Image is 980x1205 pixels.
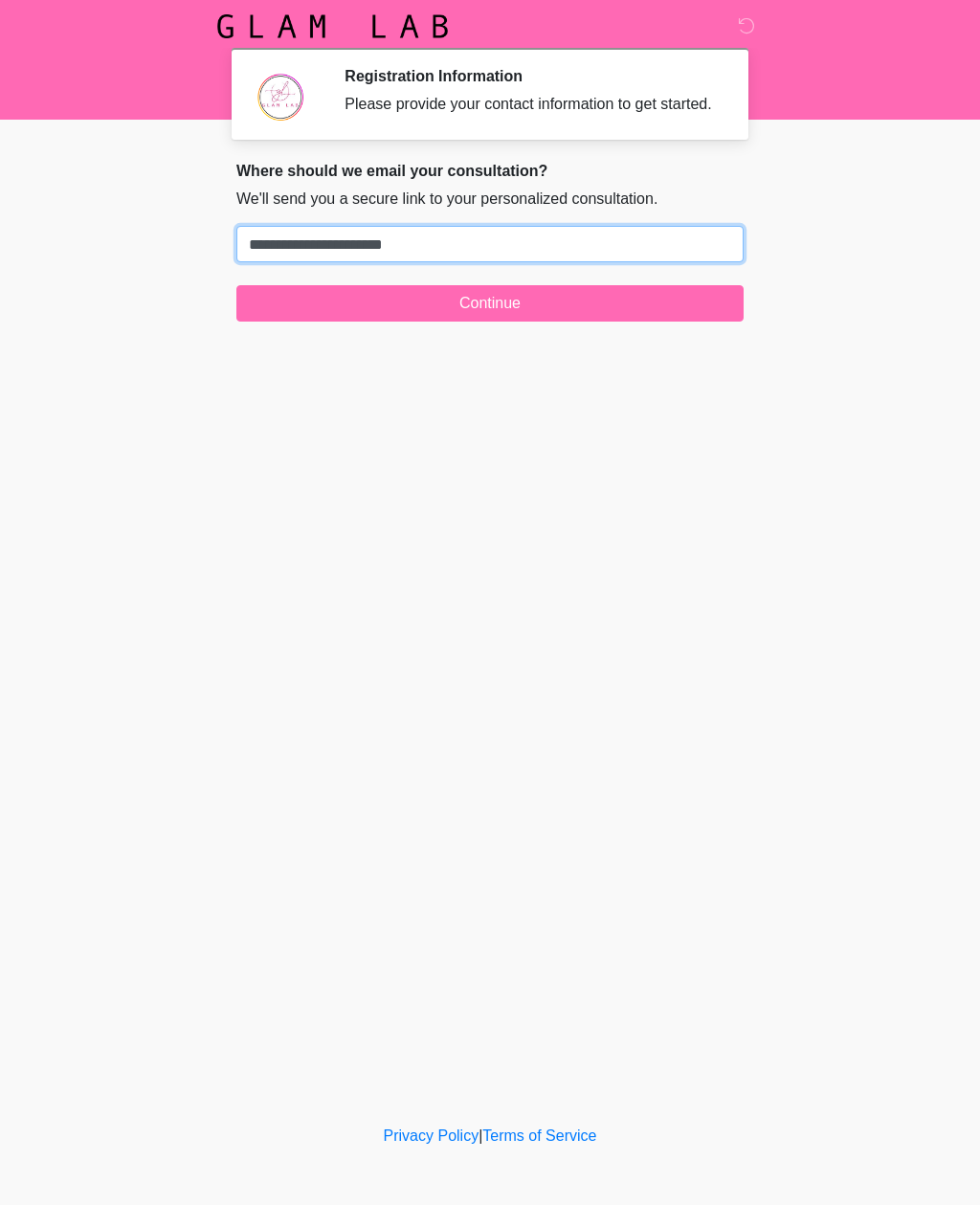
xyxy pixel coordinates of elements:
[345,93,715,116] div: Please provide your contact information to get started.
[479,1127,482,1144] a: |
[236,285,744,322] button: Continue
[384,1127,479,1144] a: Privacy Policy
[482,1127,596,1144] a: Terms of Service
[236,162,744,180] h2: Where should we email your consultation?
[217,14,448,38] img: Glam Lab Logo
[345,67,715,85] h2: Registration Information
[236,188,744,211] p: We'll send you a secure link to your personalized consultation.
[251,67,308,124] img: Agent Avatar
